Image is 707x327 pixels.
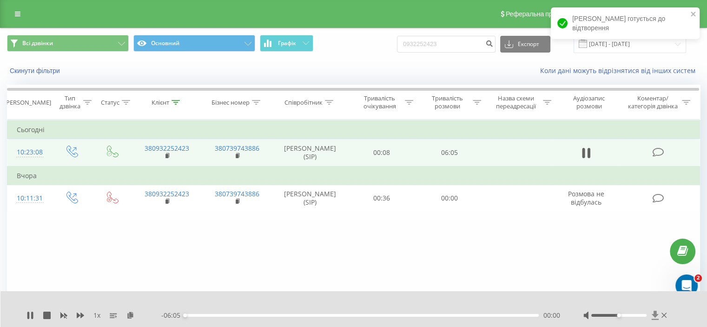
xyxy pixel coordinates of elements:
[416,139,483,167] td: 06:05
[348,139,416,167] td: 00:08
[145,144,189,153] a: 380932252423
[272,185,348,212] td: [PERSON_NAME] (SIP)
[675,274,698,297] iframe: Intercom live chat
[416,185,483,212] td: 00:00
[284,99,323,107] div: Співробітник
[625,94,680,110] div: Коментар/категорія дзвінка
[101,99,119,107] div: Статус
[183,314,187,317] div: Accessibility label
[59,94,80,110] div: Тип дзвінка
[7,35,129,52] button: Всі дзвінки
[568,189,604,207] span: Розмова не відбулась
[694,274,702,282] span: 2
[161,311,185,320] span: - 06:05
[424,94,470,110] div: Тривалість розмови
[152,99,169,107] div: Клієнт
[17,189,41,207] div: 10:11:31
[357,94,403,110] div: Тривалість очікування
[278,40,296,47] span: Графік
[617,314,621,317] div: Accessibility label
[215,189,259,198] a: 380739743886
[506,10,574,18] span: Реферальна програма
[492,94,541,110] div: Назва схеми переадресації
[348,185,416,212] td: 00:36
[93,311,100,320] span: 1 x
[260,35,313,52] button: Графік
[272,139,348,167] td: [PERSON_NAME] (SIP)
[397,36,496,53] input: Пошук за номером
[215,144,259,153] a: 380739743886
[145,189,189,198] a: 380932252423
[543,311,560,320] span: 00:00
[562,94,616,110] div: Аудіозапис розмови
[7,67,65,75] button: Скинути фільтри
[500,36,550,53] button: Експорт
[540,66,700,75] a: Коли дані можуть відрізнятися вiд інших систем
[22,40,53,47] span: Всі дзвінки
[4,99,51,107] div: [PERSON_NAME]
[7,167,700,185] td: Вчора
[211,99,250,107] div: Бізнес номер
[690,10,697,19] button: close
[7,120,700,139] td: Сьогодні
[551,7,700,39] div: [PERSON_NAME] готується до відтворення
[133,35,255,52] button: Основний
[17,143,41,161] div: 10:23:08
